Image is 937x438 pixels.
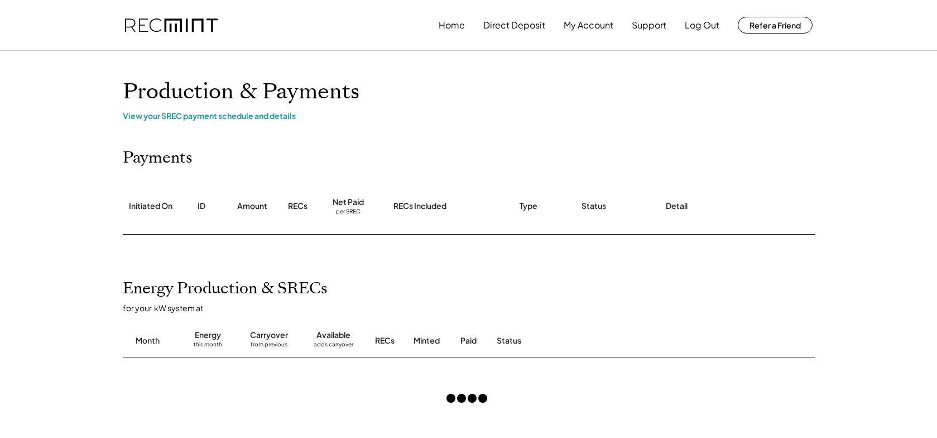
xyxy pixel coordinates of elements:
[333,197,364,208] div: Net Paid
[497,335,686,346] div: Status
[123,111,815,121] div: View your SREC payment schedule and details
[632,14,666,36] button: Support
[439,14,465,36] button: Home
[123,149,193,168] h2: Payments
[125,18,218,32] img: recmint-logotype%403x.png
[123,279,328,298] h2: Energy Production & SRECs
[483,14,545,36] button: Direct Deposit
[123,79,815,105] h1: Production & Payments
[520,201,537,212] div: Type
[582,201,606,212] div: Status
[195,330,221,341] div: Energy
[666,201,688,212] div: Detail
[393,201,446,212] div: RECs Included
[198,201,205,212] div: ID
[123,303,826,313] div: for your kW system at
[336,208,361,216] div: per SREC
[314,341,353,352] div: adds carryover
[685,14,719,36] button: Log Out
[738,17,813,34] button: Refer a Friend
[194,341,222,352] div: this month
[251,341,287,352] div: from previous
[414,335,440,346] div: Minted
[564,14,613,36] button: My Account
[129,201,172,212] div: Initiated On
[375,335,395,346] div: RECs
[237,201,267,212] div: Amount
[250,330,288,341] div: Carryover
[316,330,350,341] div: Available
[136,335,160,346] div: Month
[288,201,307,212] div: RECs
[460,335,477,346] div: Paid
